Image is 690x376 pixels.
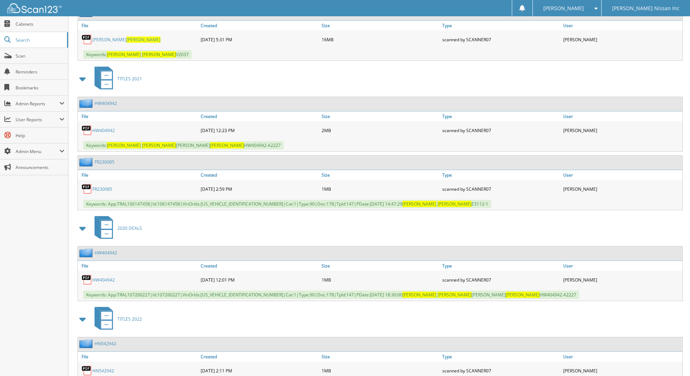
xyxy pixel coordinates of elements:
[92,368,114,374] a: HN542942
[16,117,59,123] span: User Reports
[16,164,64,170] span: Announcements
[199,111,320,121] a: Created
[402,201,436,207] span: [PERSON_NAME]
[199,21,320,30] a: Created
[81,125,92,136] img: PDF.png
[7,3,62,13] img: scan123-logo-white.svg
[438,292,472,298] span: [PERSON_NAME]
[81,365,92,376] img: PDF.png
[79,339,95,348] img: folder2.png
[79,248,95,257] img: folder2.png
[81,183,92,194] img: PDF.png
[320,32,441,47] div: 16MB
[107,142,141,148] span: [PERSON_NAME]
[95,341,116,347] a: HN542942
[199,273,320,287] div: [DATE] 12:01 PM
[440,111,561,121] a: Type
[561,170,682,180] a: User
[543,6,584,10] span: [PERSON_NAME]
[83,200,491,208] span: Keywords: App:TRAL106147458|Id:106147458|VinOrIds:[US_VEHICLE_IDENTIFICATION_NUMBER]|Cat:1|Type:9...
[78,352,199,362] a: File
[83,291,579,299] span: Keywords: App:TRAL107260227|Id:107260227|VinOrIds:[US_VEHICLE_IDENTIFICATION_NUMBER]|Cat:1|Type:9...
[438,201,472,207] span: [PERSON_NAME]
[440,352,561,362] a: Type
[320,123,441,138] div: 2MB
[561,352,682,362] a: User
[199,170,320,180] a: Created
[320,261,441,271] a: Size
[126,37,160,43] span: [PERSON_NAME]
[95,250,117,256] a: HW404942
[561,21,682,30] a: User
[320,111,441,121] a: Size
[440,182,561,196] div: scanned by SCANNER07
[16,37,63,43] span: Search
[95,159,114,165] a: FR230085
[320,170,441,180] a: Size
[440,123,561,138] div: scanned by SCANNER07
[16,53,64,59] span: Scan
[506,292,540,298] span: [PERSON_NAME]
[561,111,682,121] a: User
[561,32,682,47] div: [PERSON_NAME]
[320,182,441,196] div: 1MB
[117,316,142,322] span: TITLES 2022
[78,111,199,121] a: File
[612,6,679,10] span: [PERSON_NAME] Nissan Inc
[210,142,244,148] span: [PERSON_NAME]
[92,186,112,192] a: FR230085
[654,341,690,376] iframe: Chat Widget
[440,261,561,271] a: Type
[561,273,682,287] div: [PERSON_NAME]
[81,274,92,285] img: PDF.png
[440,21,561,30] a: Type
[440,273,561,287] div: scanned by SCANNER07
[16,69,64,75] span: Reminders
[107,51,141,58] span: [PERSON_NAME]
[199,123,320,138] div: [DATE] 12:23 PM
[78,21,199,30] a: File
[92,277,115,283] a: HW404942
[402,292,436,298] span: [PERSON_NAME]
[199,352,320,362] a: Created
[199,182,320,196] div: [DATE] 2:59 PM
[320,21,441,30] a: Size
[16,101,59,107] span: Admin Reports
[79,157,95,166] img: folder2.png
[16,132,64,139] span: Help
[320,352,441,362] a: Size
[92,37,160,43] a: [PERSON_NAME][PERSON_NAME]
[16,21,64,27] span: Cabinets
[320,273,441,287] div: 1MB
[81,34,92,45] img: PDF.png
[142,142,176,148] span: [PERSON_NAME]
[440,170,561,180] a: Type
[561,123,682,138] div: [PERSON_NAME]
[199,261,320,271] a: Created
[199,32,320,47] div: [DATE] 5:31 PM
[90,305,142,333] a: TITLES 2022
[142,51,176,58] span: [PERSON_NAME]
[78,170,199,180] a: File
[117,76,142,82] span: TITLES 2021
[79,99,95,108] img: folder2.png
[95,100,117,106] a: HW404942
[16,85,64,91] span: Bookmarks
[117,225,142,231] span: 2020 DEALS
[90,214,142,242] a: 2020 DEALS
[90,64,142,93] a: TITLES 2021
[92,127,115,134] a: HW404942
[83,141,284,149] span: Keywords: [PERSON_NAME] HW404942 A2227
[561,261,682,271] a: User
[83,50,192,59] span: Keywords: V2037
[440,32,561,47] div: scanned by SCANNER07
[16,148,59,155] span: Admin Menu
[78,261,199,271] a: File
[561,182,682,196] div: [PERSON_NAME]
